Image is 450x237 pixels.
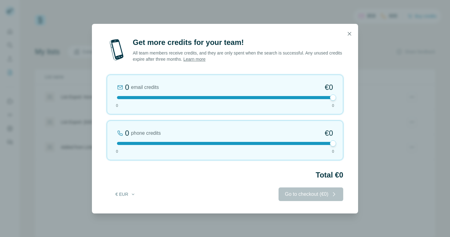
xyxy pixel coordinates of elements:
span: 0 [116,103,118,108]
span: phone credits [131,129,161,137]
span: 0 [332,149,334,154]
p: All team members receive credits, and they are only spent when the search is successful. Any unus... [133,50,343,62]
span: €0 [325,82,333,92]
span: email credits [131,84,159,91]
div: 0 [125,82,129,92]
span: 0 [116,149,118,154]
button: € EUR [111,189,140,200]
a: Learn more [183,57,206,62]
span: €0 [325,128,333,138]
span: 0 [332,103,334,108]
img: mobile-phone [107,37,127,62]
div: 0 [125,128,129,138]
h2: Total €0 [107,170,343,180]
